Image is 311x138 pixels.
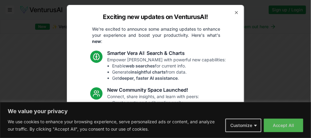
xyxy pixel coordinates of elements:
h2: Exciting new updates on VenturusAI! [103,13,208,21]
li: Get . [112,75,226,81]
li: Generate from data. [112,69,226,75]
li: Link discussions directly to . [112,106,199,112]
h3: Dashboard Latest News & Socials [107,123,207,130]
p: We're excited to announce some amazing updates to enhance your experience and boost your producti... [87,26,225,44]
strong: Ventures [167,106,186,111]
li: Create posts and edit replies easily. [112,100,199,106]
li: Enable for current info. [112,63,226,69]
h3: Smarter Vera AI: Search & Charts [107,49,226,57]
strong: new [92,39,101,44]
p: Empower [PERSON_NAME] with powerful new capabilities: [107,57,226,81]
strong: insightful charts [131,69,166,75]
li: Join the conversation [DATE]! [112,112,199,118]
strong: deeper, faster AI assistance [119,75,178,81]
strong: web searches [126,63,155,68]
p: Connect, share insights, and learn with peers: [107,94,199,118]
h3: New Community Space Launched! [107,86,199,94]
